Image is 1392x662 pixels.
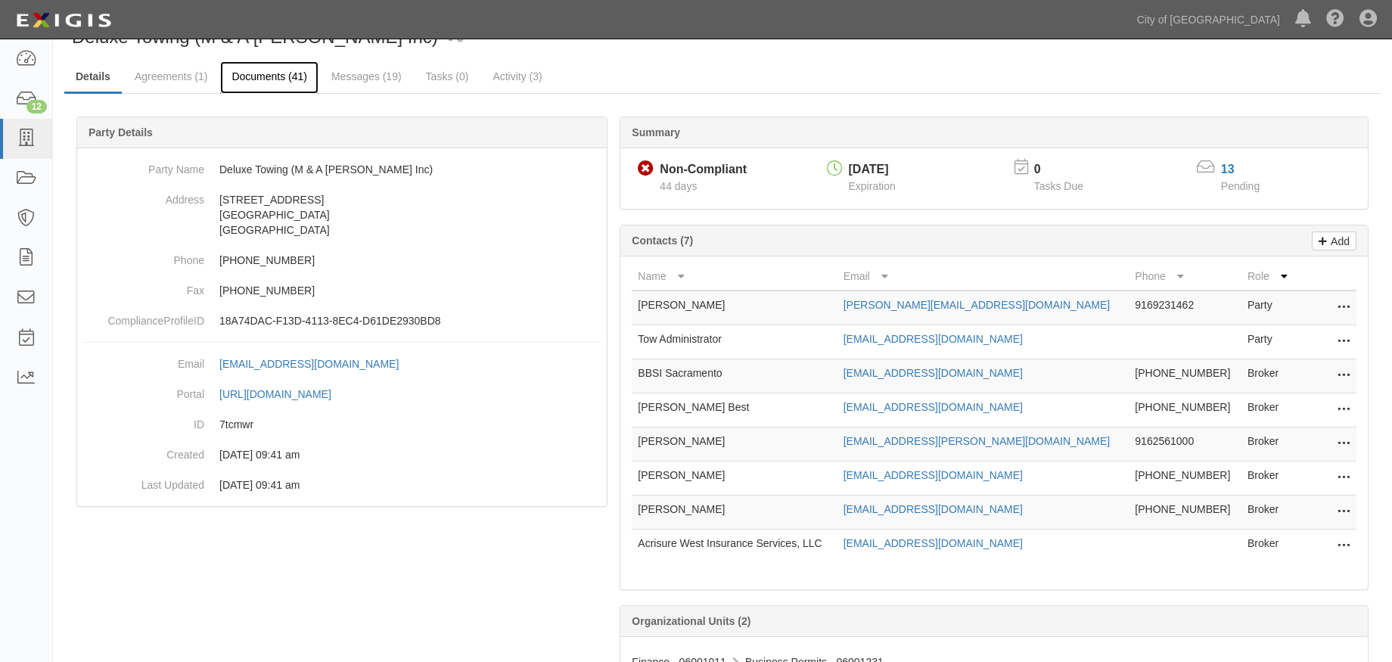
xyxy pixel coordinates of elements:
[632,235,693,247] b: Contacts (7)
[849,180,896,192] span: Expiration
[1221,163,1235,176] a: 13
[1241,291,1296,325] td: Party
[844,401,1023,413] a: [EMAIL_ADDRESS][DOMAIN_NAME]
[1129,496,1241,530] td: [PHONE_NUMBER]
[660,161,747,179] div: Non-Compliant
[837,263,1129,291] th: Email
[1034,180,1083,192] span: Tasks Due
[632,393,837,427] td: [PERSON_NAME] Best
[632,462,837,496] td: [PERSON_NAME]
[660,180,697,192] span: Since 07/21/2025
[1241,263,1296,291] th: Role
[219,388,348,400] a: [URL][DOMAIN_NAME]
[83,306,204,328] dt: ComplianceProfileID
[83,275,204,298] dt: Fax
[83,275,601,306] dd: [PHONE_NUMBER]
[83,440,204,462] dt: Created
[1129,427,1241,462] td: 9162561000
[844,469,1023,481] a: [EMAIL_ADDRESS][DOMAIN_NAME]
[1241,359,1296,393] td: Broker
[219,313,601,328] p: 18A74DAC-F13D-4113-8EC4-D61DE2930BD8
[1221,180,1260,192] span: Pending
[1241,325,1296,359] td: Party
[1241,530,1296,564] td: Broker
[219,356,399,371] div: [EMAIL_ADDRESS][DOMAIN_NAME]
[1034,161,1102,179] p: 0
[632,530,837,564] td: Acrisure West Insurance Services, LLC
[83,245,204,268] dt: Phone
[481,61,553,92] a: Activity (3)
[220,61,318,94] a: Documents (41)
[83,409,601,440] dd: 7tcmwr
[83,245,601,275] dd: [PHONE_NUMBER]
[1241,427,1296,462] td: Broker
[632,325,837,359] td: Tow Administrator
[415,61,480,92] a: Tasks (0)
[1129,291,1241,325] td: 9169231462
[83,470,601,500] dd: 01/04/2024 09:41 am
[11,7,116,34] img: logo-5460c22ac91f19d4615b14bd174203de0afe785f0fc80cf4dbbc73dc1793850b.png
[64,61,122,94] a: Details
[1129,359,1241,393] td: [PHONE_NUMBER]
[844,537,1023,549] a: [EMAIL_ADDRESS][DOMAIN_NAME]
[83,154,204,177] dt: Party Name
[844,299,1110,311] a: [PERSON_NAME][EMAIL_ADDRESS][DOMAIN_NAME]
[632,615,750,627] b: Organizational Units (2)
[1129,393,1241,427] td: [PHONE_NUMBER]
[83,185,204,207] dt: Address
[632,126,680,138] b: Summary
[1129,263,1241,291] th: Phone
[123,61,219,92] a: Agreements (1)
[632,359,837,393] td: BBSI Sacramento
[632,427,837,462] td: [PERSON_NAME]
[89,126,153,138] b: Party Details
[444,27,464,43] i: 2 scheduled workflows
[1241,496,1296,530] td: Broker
[638,161,654,177] i: Non-Compliant
[1129,5,1288,35] a: City of [GEOGRAPHIC_DATA]
[83,440,601,470] dd: 01/04/2024 09:41 am
[632,496,837,530] td: [PERSON_NAME]
[83,379,204,402] dt: Portal
[844,333,1023,345] a: [EMAIL_ADDRESS][DOMAIN_NAME]
[1129,462,1241,496] td: [PHONE_NUMBER]
[320,61,413,92] a: Messages (19)
[844,367,1023,379] a: [EMAIL_ADDRESS][DOMAIN_NAME]
[83,154,601,185] dd: Deluxe Towing (M & A [PERSON_NAME] Inc)
[1327,232,1350,250] p: Add
[1312,232,1356,250] a: Add
[83,349,204,371] dt: Email
[844,435,1110,447] a: [EMAIL_ADDRESS][PERSON_NAME][DOMAIN_NAME]
[1326,11,1344,29] i: Help Center - Complianz
[632,263,837,291] th: Name
[83,409,204,432] dt: ID
[1241,462,1296,496] td: Broker
[1241,393,1296,427] td: Broker
[83,185,601,245] dd: [STREET_ADDRESS] [GEOGRAPHIC_DATA] [GEOGRAPHIC_DATA]
[83,470,204,493] dt: Last Updated
[26,100,47,113] div: 12
[219,358,415,370] a: [EMAIL_ADDRESS][DOMAIN_NAME]
[632,291,837,325] td: [PERSON_NAME]
[844,503,1023,515] a: [EMAIL_ADDRESS][DOMAIN_NAME]
[849,161,896,179] div: [DATE]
